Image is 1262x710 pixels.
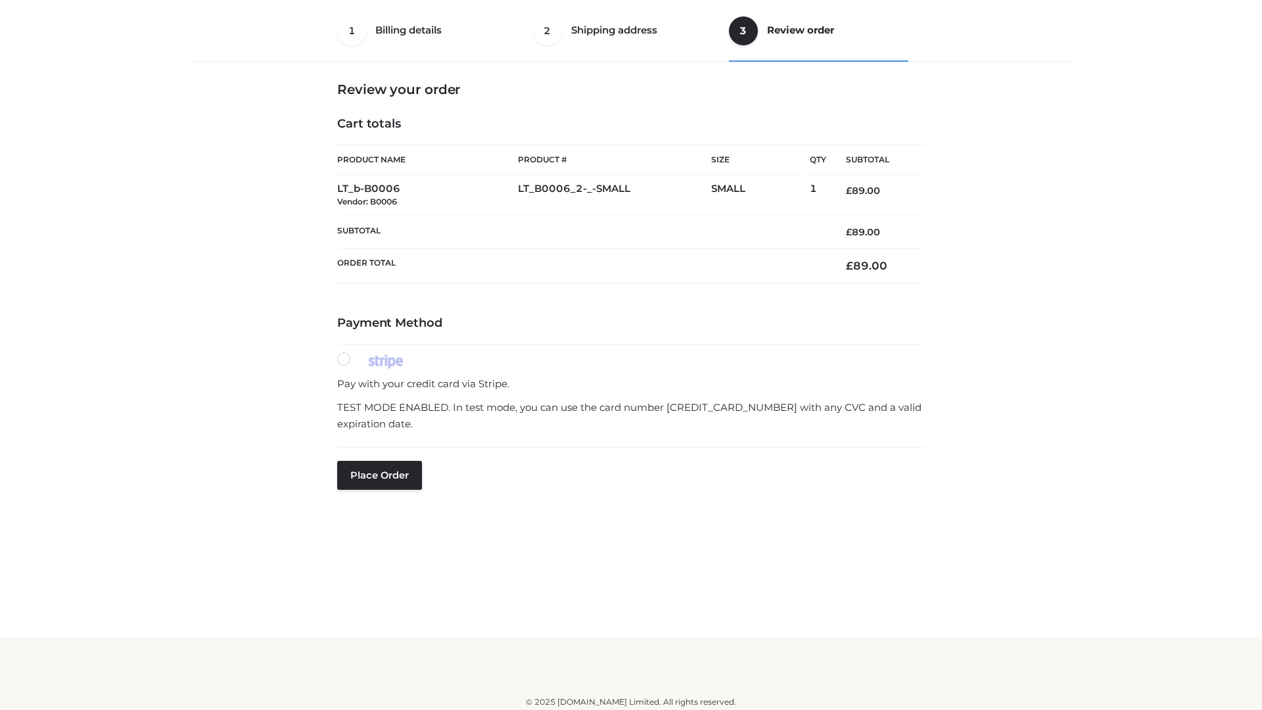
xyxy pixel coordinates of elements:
[337,145,518,175] th: Product Name
[337,216,826,248] th: Subtotal
[846,226,880,238] bdi: 89.00
[826,145,925,175] th: Subtotal
[337,197,397,206] small: Vendor: B0006
[337,117,925,131] h4: Cart totals
[337,316,925,331] h4: Payment Method
[518,145,711,175] th: Product #
[810,175,826,216] td: 1
[337,399,925,433] p: TEST MODE ENABLED. In test mode, you can use the card number [CREDIT_CARD_NUMBER] with any CVC an...
[846,185,880,197] bdi: 89.00
[337,175,518,216] td: LT_b-B0006
[846,185,852,197] span: £
[337,248,826,283] th: Order Total
[337,82,925,97] h3: Review your order
[518,175,711,216] td: LT_B0006_2-_-SMALL
[846,259,853,272] span: £
[711,145,803,175] th: Size
[195,696,1067,709] div: © 2025 [DOMAIN_NAME] Limited. All rights reserved.
[846,226,852,238] span: £
[846,259,887,272] bdi: 89.00
[810,145,826,175] th: Qty
[337,461,422,490] button: Place order
[337,375,925,392] p: Pay with your credit card via Stripe.
[711,175,810,216] td: SMALL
